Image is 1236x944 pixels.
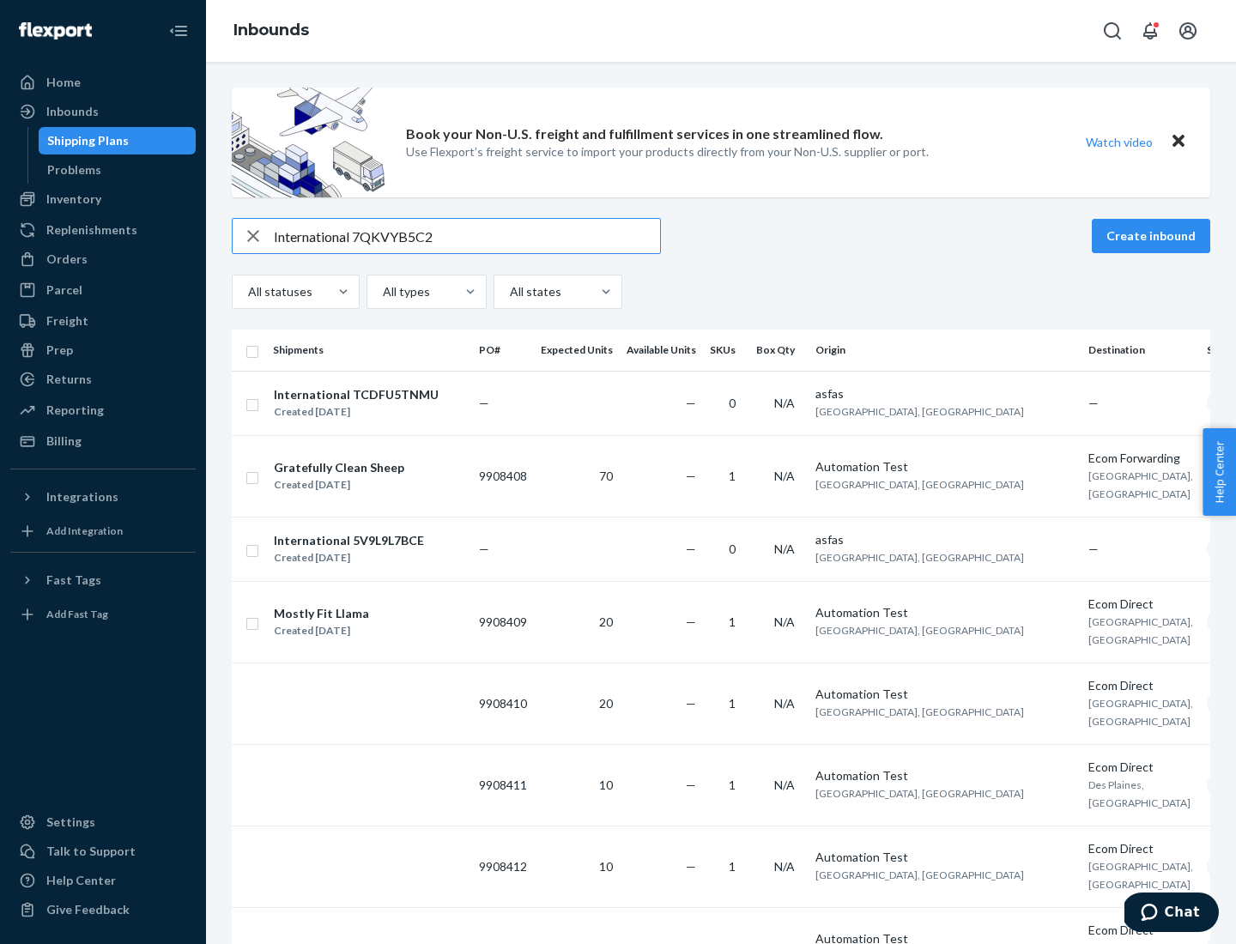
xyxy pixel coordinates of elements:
[246,283,248,300] input: All statuses
[729,614,736,629] span: 1
[10,69,196,96] a: Home
[774,396,795,410] span: N/A
[10,245,196,273] a: Orders
[46,251,88,268] div: Orders
[774,859,795,874] span: N/A
[729,542,736,556] span: 0
[686,696,696,711] span: —
[274,532,424,549] div: International 5V9L9L7BCE
[46,402,104,419] div: Reporting
[274,605,369,622] div: Mostly Fit Llama
[10,276,196,304] a: Parcel
[472,826,534,907] td: 9908412
[774,469,795,483] span: N/A
[479,396,489,410] span: —
[46,523,123,538] div: Add Integration
[46,342,73,359] div: Prep
[1167,130,1190,154] button: Close
[46,901,130,918] div: Give Feedback
[10,517,196,545] a: Add Integration
[534,330,620,371] th: Expected Units
[1171,14,1205,48] button: Open account menu
[10,483,196,511] button: Integrations
[46,872,116,889] div: Help Center
[1088,396,1099,410] span: —
[1088,860,1193,891] span: [GEOGRAPHIC_DATA], [GEOGRAPHIC_DATA]
[729,396,736,410] span: 0
[815,385,1075,402] div: asfas
[472,663,534,744] td: 9908410
[1088,615,1193,646] span: [GEOGRAPHIC_DATA], [GEOGRAPHIC_DATA]
[815,604,1075,621] div: Automation Test
[10,366,196,393] a: Returns
[274,549,424,566] div: Created [DATE]
[815,705,1024,718] span: [GEOGRAPHIC_DATA], [GEOGRAPHIC_DATA]
[10,98,196,125] a: Inbounds
[1075,130,1164,154] button: Watch video
[10,216,196,244] a: Replenishments
[10,427,196,455] a: Billing
[266,330,472,371] th: Shipments
[686,859,696,874] span: —
[729,469,736,483] span: 1
[472,581,534,663] td: 9908409
[815,405,1024,418] span: [GEOGRAPHIC_DATA], [GEOGRAPHIC_DATA]
[1088,596,1193,613] div: Ecom Direct
[381,283,383,300] input: All types
[1133,14,1167,48] button: Open notifications
[815,458,1075,475] div: Automation Test
[274,476,404,493] div: Created [DATE]
[1088,697,1193,728] span: [GEOGRAPHIC_DATA], [GEOGRAPHIC_DATA]
[1088,840,1193,857] div: Ecom Direct
[1088,759,1193,776] div: Ecom Direct
[46,103,99,120] div: Inbounds
[472,330,534,371] th: PO#
[686,778,696,792] span: —
[46,433,82,450] div: Billing
[47,132,129,149] div: Shipping Plans
[10,896,196,923] button: Give Feedback
[1088,677,1193,694] div: Ecom Direct
[10,396,196,424] a: Reporting
[815,849,1075,866] div: Automation Test
[472,744,534,826] td: 9908411
[406,143,929,160] p: Use Flexport’s freight service to import your products directly from your Non-U.S. supplier or port.
[599,778,613,792] span: 10
[599,696,613,711] span: 20
[815,531,1075,548] div: asfas
[472,435,534,517] td: 9908408
[815,624,1024,637] span: [GEOGRAPHIC_DATA], [GEOGRAPHIC_DATA]
[1203,428,1236,516] button: Help Center
[10,185,196,213] a: Inventory
[161,14,196,48] button: Close Navigation
[815,551,1024,564] span: [GEOGRAPHIC_DATA], [GEOGRAPHIC_DATA]
[599,859,613,874] span: 10
[39,156,197,184] a: Problems
[599,614,613,629] span: 20
[10,838,196,865] button: Talk to Support
[46,312,88,330] div: Freight
[406,124,883,144] p: Book your Non-U.S. freight and fulfillment services in one streamlined flow.
[1095,14,1130,48] button: Open Search Box
[46,221,137,239] div: Replenishments
[10,601,196,628] a: Add Fast Tag
[729,859,736,874] span: 1
[46,191,101,208] div: Inventory
[774,614,795,629] span: N/A
[686,396,696,410] span: —
[46,607,108,621] div: Add Fast Tag
[10,307,196,335] a: Freight
[10,566,196,594] button: Fast Tags
[1088,542,1099,556] span: —
[10,336,196,364] a: Prep
[815,686,1075,703] div: Automation Test
[46,572,101,589] div: Fast Tags
[815,767,1075,784] div: Automation Test
[815,868,1024,881] span: [GEOGRAPHIC_DATA], [GEOGRAPHIC_DATA]
[686,614,696,629] span: —
[774,542,795,556] span: N/A
[10,808,196,836] a: Settings
[10,867,196,894] a: Help Center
